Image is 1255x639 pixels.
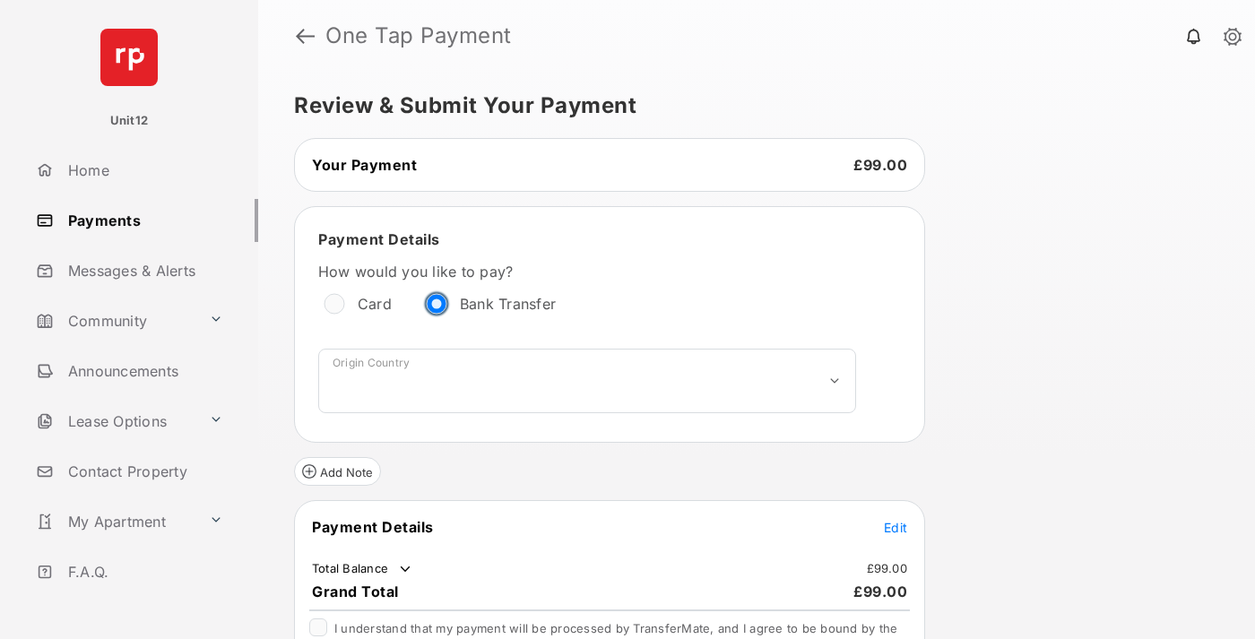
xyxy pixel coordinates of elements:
label: How would you like to pay? [318,263,856,281]
span: Grand Total [312,583,399,600]
a: Contact Property [29,450,258,493]
a: Announcements [29,350,258,393]
img: svg+xml;base64,PHN2ZyB4bWxucz0iaHR0cDovL3d3dy53My5vcmcvMjAwMC9zdmciIHdpZHRoPSI2NCIgaGVpZ2h0PSI2NC... [100,29,158,86]
td: £99.00 [866,560,909,576]
a: My Apartment [29,500,202,543]
span: £99.00 [853,156,907,174]
strong: One Tap Payment [325,25,512,47]
button: Edit [884,518,907,536]
span: Edit [884,520,907,535]
a: Lease Options [29,400,202,443]
a: Community [29,299,202,342]
label: Card [358,295,392,313]
a: F.A.Q. [29,550,258,593]
p: Unit12 [110,112,149,130]
span: £99.00 [853,583,907,600]
a: Messages & Alerts [29,249,258,292]
a: Payments [29,199,258,242]
h5: Review & Submit Your Payment [294,95,1205,117]
button: Add Note [294,457,381,486]
span: Payment Details [312,518,434,536]
td: Total Balance [311,560,414,578]
span: Your Payment [312,156,417,174]
a: Home [29,149,258,192]
span: Payment Details [318,230,440,248]
label: Bank Transfer [460,295,556,313]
